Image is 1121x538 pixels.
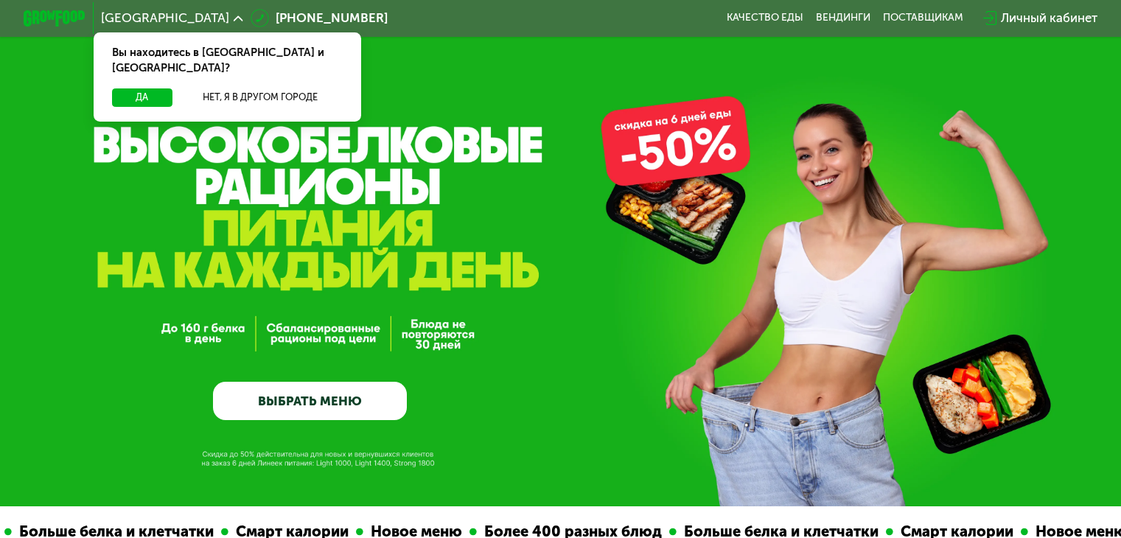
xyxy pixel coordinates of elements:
a: Качество еды [727,12,803,24]
a: ВЫБРАТЬ МЕНЮ [213,382,407,421]
div: Вы находитесь в [GEOGRAPHIC_DATA] и [GEOGRAPHIC_DATA]? [94,32,361,88]
div: поставщикам [883,12,963,24]
div: Личный кабинет [1001,9,1097,27]
span: [GEOGRAPHIC_DATA] [101,12,229,24]
a: [PHONE_NUMBER] [251,9,388,27]
button: Да [112,88,172,107]
button: Нет, я в другом городе [178,88,343,107]
a: Вендинги [816,12,870,24]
